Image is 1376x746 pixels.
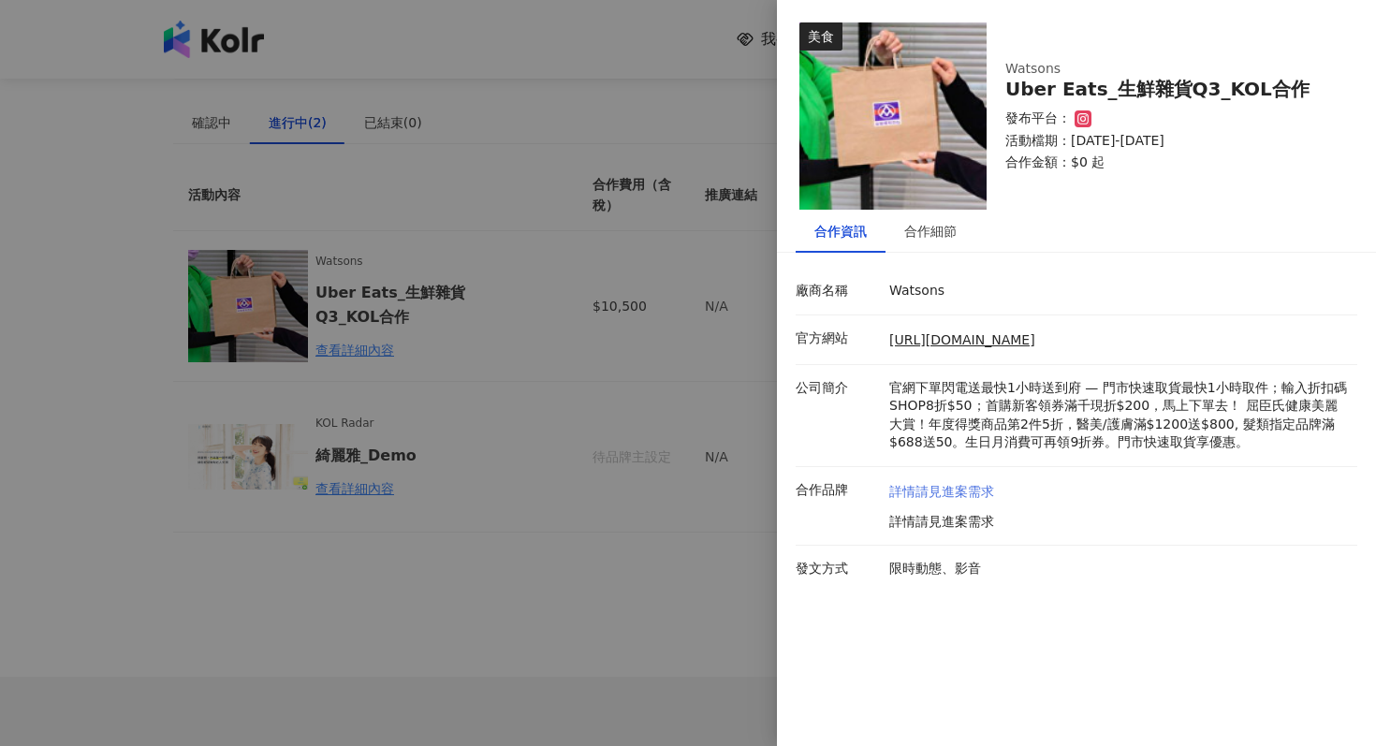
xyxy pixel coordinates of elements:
[796,481,880,500] p: 合作品牌
[1005,110,1071,128] p: 發布平台：
[796,379,880,398] p: 公司簡介
[889,483,994,502] a: 詳情請見進案需求
[889,379,1348,452] p: 官網下單閃電送最快1小時送到府 — 門市快速取貨最快1小時取件；輸入折扣碼SHOP8折$50；首購新客領券滿千現折$200，馬上下單去！ 屈臣氏健康美麗大賞！年度得獎商品第2件5折，醫美/護膚滿...
[1005,132,1335,151] p: 活動檔期：[DATE]-[DATE]
[1005,79,1335,100] div: Uber Eats_生鮮雜貨Q3_KOL合作
[904,221,957,241] div: 合作細節
[889,332,1035,347] a: [URL][DOMAIN_NAME]
[796,329,880,348] p: 官方網站
[889,560,1348,578] p: 限時動態、影音
[796,560,880,578] p: 發文方式
[799,22,842,51] div: 美食
[799,22,987,210] img: 詳情請見進案需求
[1005,154,1335,172] p: 合作金額： $0 起
[1005,60,1335,79] div: Watsons
[814,221,867,241] div: 合作資訊
[796,282,880,300] p: 廠商名稱
[889,282,1348,300] p: Watsons
[889,513,994,532] p: 詳情請見進案需求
